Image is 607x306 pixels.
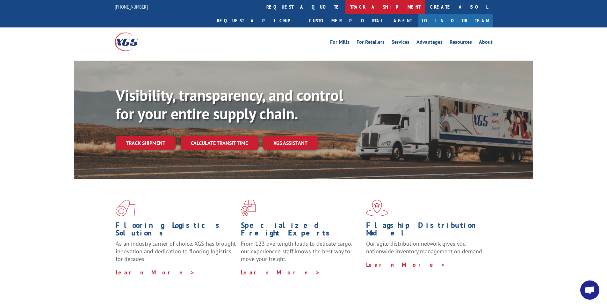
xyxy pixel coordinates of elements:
[241,200,256,216] img: xgs-icon-focused-on-flooring-red
[450,40,472,47] a: Resources
[304,14,387,27] a: Customer Portal
[357,40,385,47] a: For Retailers
[366,240,483,255] span: Our agile distribution network gives you nationwide inventory management on demand.
[366,200,388,216] img: xgs-icon-flagship-distribution-model-red
[116,200,135,216] img: xgs-icon-total-supply-chain-intelligence-red
[116,85,343,123] b: Visibility, transparency, and control for your entire supply chain.
[580,280,599,300] div: Open chat
[366,261,445,268] a: Learn More >
[116,221,236,240] h1: Flooring Logistics Solutions
[366,221,487,240] h1: Flagship Distribution Model
[418,14,493,27] a: Join Our Team
[263,136,318,150] a: XGS ASSISTANT
[241,221,361,240] h1: Specialized Freight Experts
[212,14,304,27] a: Request a pickup
[392,40,409,47] a: Services
[115,4,148,10] a: [PHONE_NUMBER]
[116,136,176,150] a: Track shipment
[330,40,350,47] a: For Mills
[387,14,418,27] a: Agent
[241,240,361,268] p: From 123 overlength loads to delicate cargo, our experienced staff knows the best way to move you...
[479,40,493,47] a: About
[116,240,236,263] span: As an industry carrier of choice, XGS has brought innovation and dedication to flooring logistics...
[241,269,320,276] a: Learn More >
[116,269,195,276] a: Learn More >
[181,136,258,150] a: Calculate transit time
[416,40,443,47] a: Advantages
